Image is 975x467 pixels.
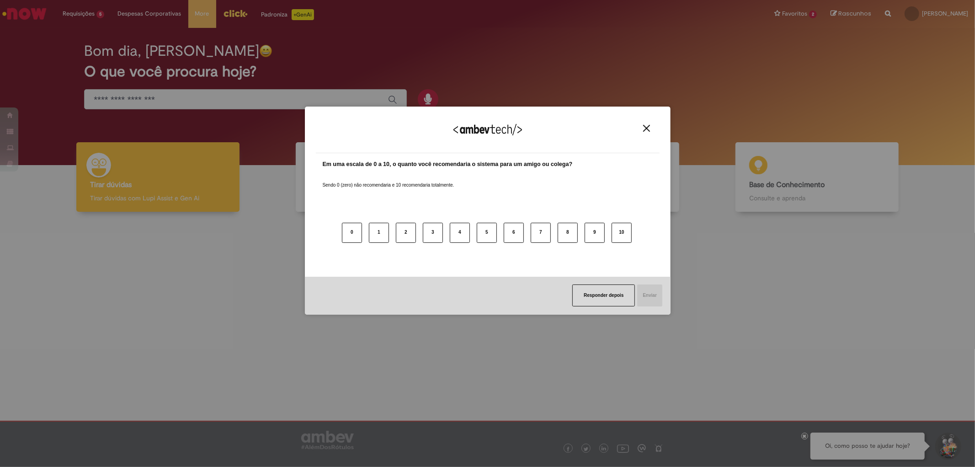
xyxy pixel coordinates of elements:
[369,223,389,243] button: 1
[396,223,416,243] button: 2
[504,223,524,243] button: 6
[572,284,635,306] button: Responder depois
[643,125,650,132] img: Close
[423,223,443,243] button: 3
[612,223,632,243] button: 10
[531,223,551,243] button: 7
[585,223,605,243] button: 9
[342,223,362,243] button: 0
[453,124,522,135] img: Logo Ambevtech
[558,223,578,243] button: 8
[323,171,454,188] label: Sendo 0 (zero) não recomendaria e 10 recomendaria totalmente.
[450,223,470,243] button: 4
[323,160,573,169] label: Em uma escala de 0 a 10, o quanto você recomendaria o sistema para um amigo ou colega?
[640,124,653,132] button: Close
[477,223,497,243] button: 5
